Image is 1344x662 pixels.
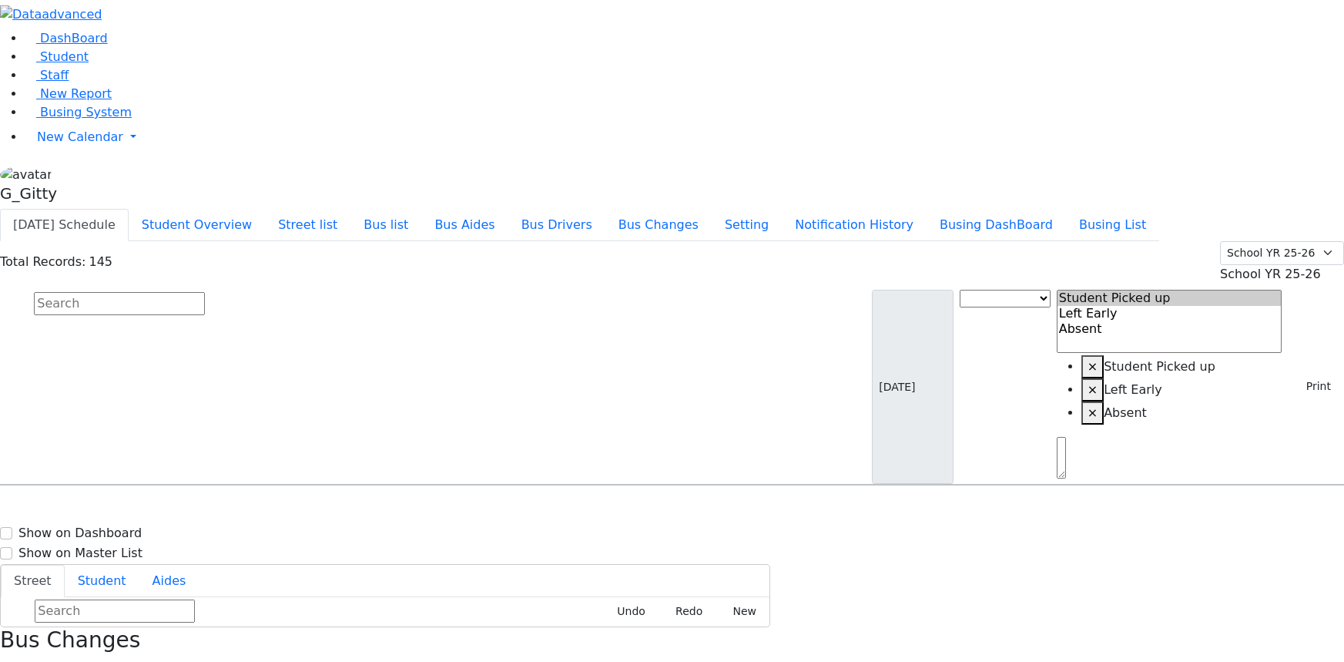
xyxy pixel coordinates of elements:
textarea: Search [1057,437,1066,479]
span: × [1088,405,1098,420]
a: Staff [25,68,69,82]
button: Redo [659,600,709,623]
button: Busing List [1066,209,1159,241]
button: Street list [265,209,350,241]
a: Student [25,49,89,64]
span: Staff [40,68,69,82]
button: Undo [600,600,652,623]
span: Absent [1104,405,1147,420]
button: New [716,600,763,623]
button: Aides [139,565,199,597]
button: Bus list [350,209,421,241]
button: Street [1,565,65,597]
span: 145 [89,254,112,269]
option: Absent [1057,321,1282,337]
select: Default select example [1220,241,1344,265]
li: Student Picked up [1081,355,1282,378]
button: Setting [712,209,782,241]
span: Left Early [1104,382,1162,397]
option: Student Picked up [1057,291,1282,306]
input: Search [34,292,205,315]
button: Print [1288,375,1338,398]
button: Bus Aides [421,209,508,241]
span: × [1088,382,1098,397]
li: Left Early [1081,378,1282,402]
a: New Calendar [25,122,1344,153]
div: Street [1,597,769,627]
span: New Report [40,86,112,101]
a: Busing System [25,105,132,119]
button: Remove item [1081,355,1104,378]
label: Show on Dashboard [18,524,142,543]
button: Busing DashBoard [927,209,1066,241]
span: Student [40,49,89,64]
label: Show on Master List [18,544,142,563]
span: × [1088,359,1098,374]
button: Remove item [1081,378,1104,402]
button: Notification History [782,209,927,241]
button: Bus Changes [605,209,712,241]
li: Absent [1081,402,1282,425]
button: Student [65,565,139,597]
input: Search [35,600,195,623]
button: Student Overview [129,209,265,241]
option: Left Early [1057,306,1282,321]
span: DashBoard [40,31,108,45]
button: Remove item [1081,402,1104,425]
a: DashBoard [25,31,108,45]
span: New Calendar [37,129,123,144]
span: Busing System [40,105,132,119]
button: Bus Drivers [508,209,605,241]
span: School YR 25-26 [1220,267,1321,281]
a: New Report [25,86,112,101]
span: Student Picked up [1104,359,1215,374]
